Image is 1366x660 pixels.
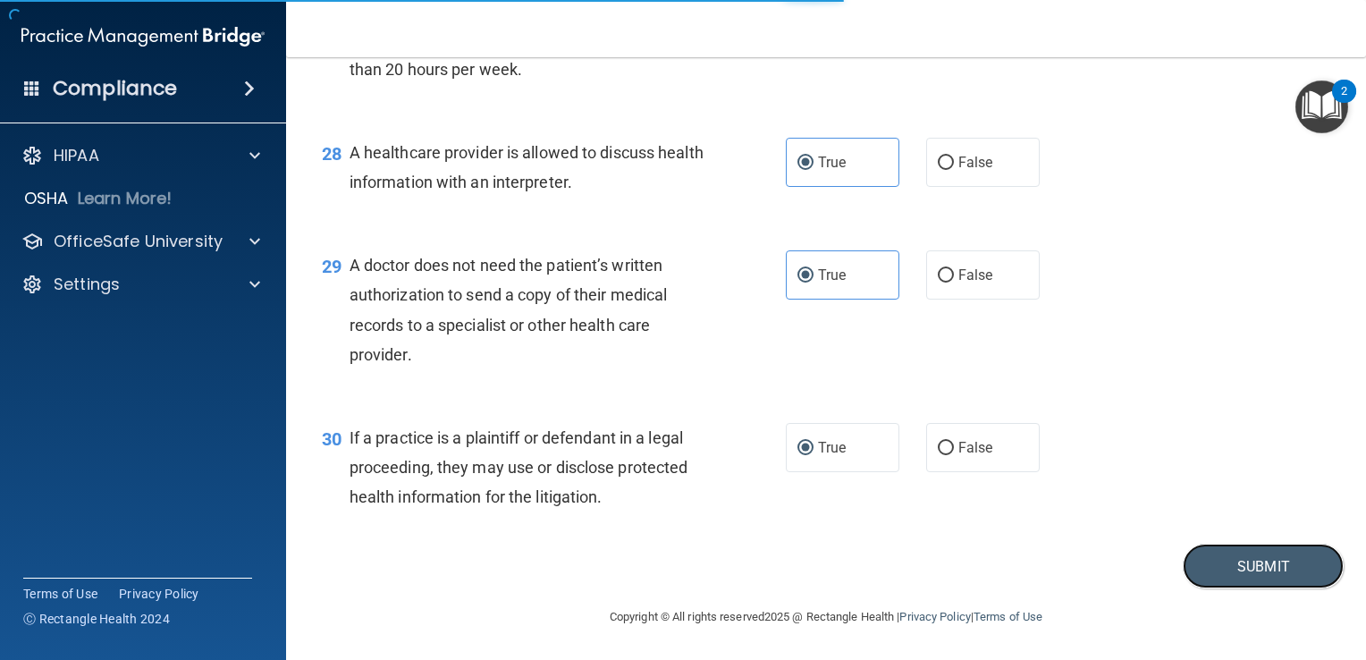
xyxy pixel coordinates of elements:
[322,256,341,277] span: 29
[54,231,223,252] p: OfficeSafe University
[818,154,846,171] span: True
[938,269,954,283] input: False
[500,588,1152,646] div: Copyright © All rights reserved 2025 @ Rectangle Health | |
[797,269,814,283] input: True
[78,188,173,209] p: Learn More!
[1277,538,1345,606] iframe: Drift Widget Chat Controller
[54,274,120,295] p: Settings
[938,157,954,170] input: False
[53,76,177,101] h4: Compliance
[958,267,993,283] span: False
[938,442,954,455] input: False
[797,442,814,455] input: True
[23,610,170,628] span: Ⓒ Rectangle Health 2024
[899,610,970,623] a: Privacy Policy
[21,274,260,295] a: Settings
[350,428,688,506] span: If a practice is a plaintiff or defendant in a legal proceeding, they may use or disclose protect...
[1295,80,1348,133] button: Open Resource Center, 2 new notifications
[322,143,341,165] span: 28
[23,585,97,603] a: Terms of Use
[21,19,265,55] img: PMB logo
[818,439,846,456] span: True
[797,157,814,170] input: True
[24,188,69,209] p: OSHA
[958,154,993,171] span: False
[54,145,99,166] p: HIPAA
[350,256,668,364] span: A doctor does not need the patient’s written authorization to send a copy of their medical record...
[974,610,1042,623] a: Terms of Use
[818,267,846,283] span: True
[350,143,704,191] span: A healthcare provider is allowed to discuss health information with an interpreter.
[1341,91,1347,114] div: 2
[958,439,993,456] span: False
[1183,544,1344,589] button: Submit
[21,231,260,252] a: OfficeSafe University
[119,585,199,603] a: Privacy Policy
[21,145,260,166] a: HIPAA
[322,428,341,450] span: 30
